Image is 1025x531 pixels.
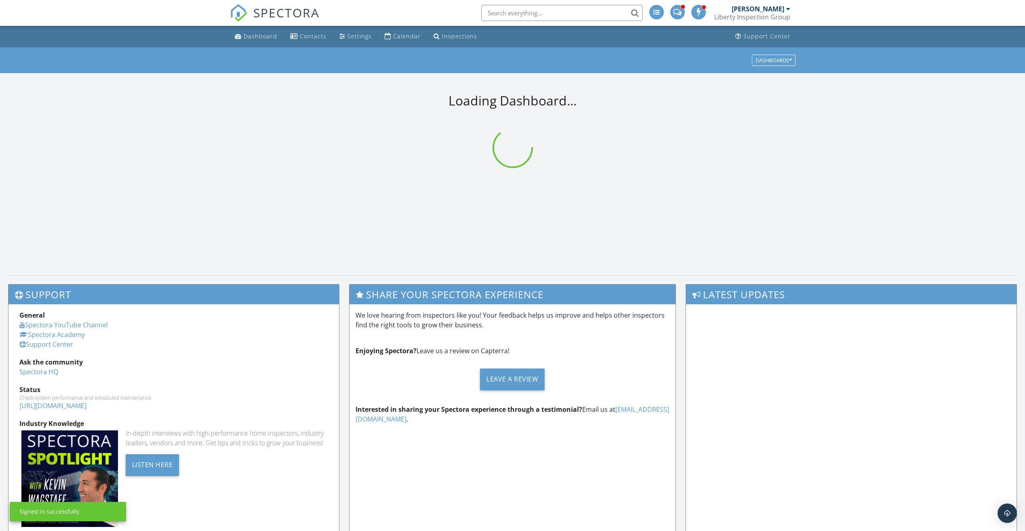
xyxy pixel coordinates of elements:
div: Inspections [442,32,477,40]
strong: General [19,311,45,320]
strong: Enjoying Spectora? [356,346,417,355]
div: Settings [347,32,372,40]
div: Check system performance and scheduled maintenance. [19,394,328,401]
a: [EMAIL_ADDRESS][DOMAIN_NAME] [356,405,669,424]
a: Inspections [430,29,480,44]
div: Leave a Review [480,369,545,390]
h3: Support [8,284,339,304]
div: Signed in successfully. [19,508,81,516]
a: Spectora Academy [19,330,85,339]
span: SPECTORA [253,4,320,21]
h3: Latest Updates [686,284,1017,304]
div: Ask the community [19,357,328,367]
a: SPECTORA [230,11,320,28]
div: Status [19,385,328,394]
div: Industry Knowledge [19,419,328,428]
input: Search everything... [481,5,643,21]
div: Dashboard [244,32,277,40]
div: Dashboards [756,57,792,63]
div: Liberty Inspection Group [714,13,790,21]
a: Settings [336,29,375,44]
img: The Best Home Inspection Software - Spectora [230,4,248,22]
div: Support Center [743,32,791,40]
a: Dashboard [232,29,280,44]
a: Calendar [381,29,424,44]
a: Leave a Review [356,362,669,396]
div: In-depth interviews with high-performance home inspectors, industry leaders, vendors and more. Ge... [126,428,328,448]
a: Spectora YouTube Channel [19,320,108,329]
p: Leave us a review on Capterra! [356,346,669,356]
img: Spectoraspolightmain [21,430,118,527]
strong: Interested in sharing your Spectora experience through a testimonial? [356,405,582,414]
a: Spectora HQ [19,367,58,376]
a: [URL][DOMAIN_NAME] [19,401,86,410]
a: Listen Here [126,460,179,469]
div: [PERSON_NAME] [732,5,784,13]
div: Open Intercom Messenger [998,504,1017,523]
p: Email us at . [356,405,669,424]
div: Contacts [300,32,326,40]
a: Support Center [19,340,73,349]
a: Contacts [287,29,330,44]
div: Calendar [393,32,421,40]
h3: Share Your Spectora Experience [349,284,675,304]
div: Listen Here [126,454,179,476]
p: We love hearing from inspectors like you! Your feedback helps us improve and helps other inspecto... [356,310,669,330]
button: Dashboards [752,55,796,66]
a: Support Center [732,29,794,44]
